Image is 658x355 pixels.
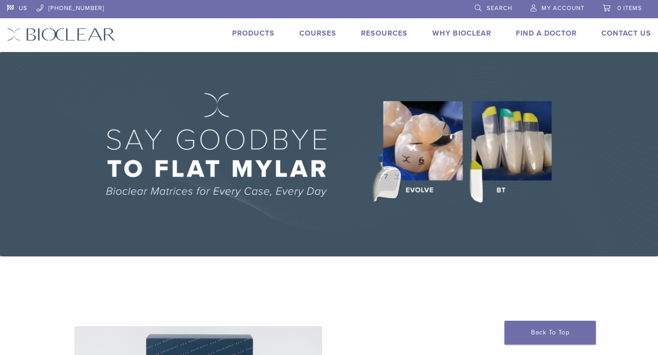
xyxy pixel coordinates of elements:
[516,29,577,38] a: Find A Doctor
[432,29,491,38] a: Why Bioclear
[504,321,596,345] a: Back To Top
[7,28,115,41] img: Bioclear
[299,29,336,38] a: Courses
[361,29,408,38] a: Resources
[541,5,584,12] span: My Account
[601,29,651,38] a: Contact Us
[232,29,275,38] a: Products
[487,5,512,12] span: Search
[617,5,642,12] span: 0 items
